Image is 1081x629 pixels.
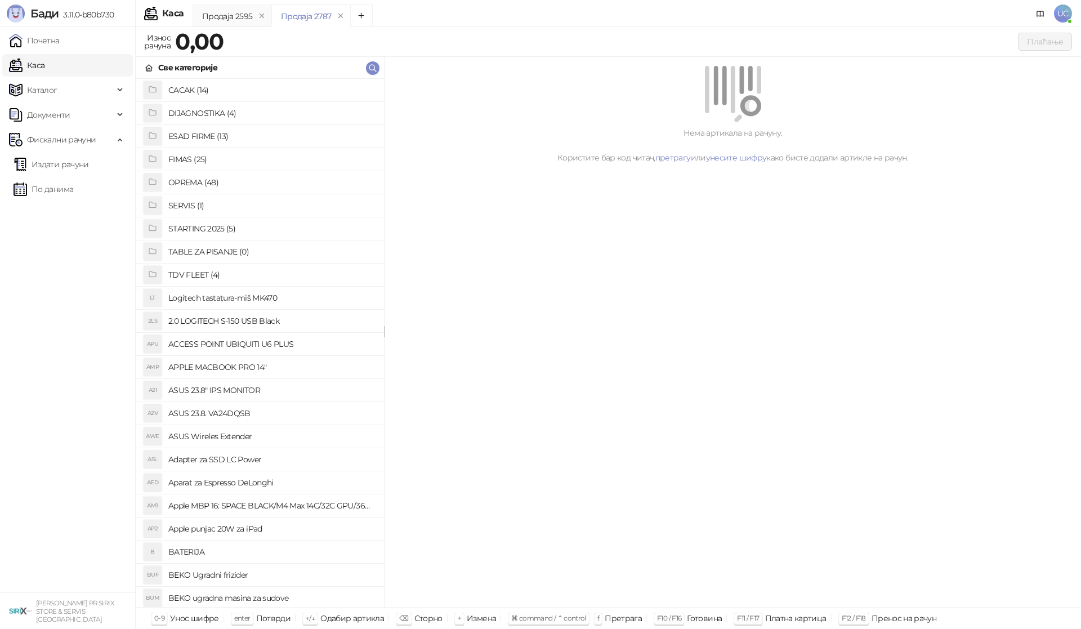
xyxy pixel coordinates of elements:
span: f [597,614,599,622]
h4: Aparat za Espresso DeLonghi [168,474,375,492]
h4: BEKO ugradna masina za sudove [168,589,375,607]
div: Сторно [414,611,443,626]
h4: BATERIJA [168,543,375,561]
span: enter [234,614,251,622]
a: Издати рачуни [14,153,89,176]
div: AED [144,474,162,492]
h4: TDV FLEET (4) [168,266,375,284]
div: Продаја 2787 [281,10,331,23]
h4: FIMAS (25) [168,150,375,168]
h4: ASUS 23.8" IPS MONITOR [168,381,375,399]
div: Одабир артикла [320,611,384,626]
div: Потврди [256,611,291,626]
div: A2I [144,381,162,399]
h4: TABLE ZA PISANJE (0) [168,243,375,261]
h4: OPREMA (48) [168,173,375,191]
h4: ACCESS POINT UBIQUITI U6 PLUS [168,335,375,353]
div: Готовина [687,611,722,626]
span: Документи [27,104,70,126]
div: BUM [144,589,162,607]
div: Све категорије [158,61,217,74]
div: Продаја 2595 [202,10,252,23]
div: Претрага [605,611,642,626]
h4: ASUS 23.8. VA24DQSB [168,404,375,422]
div: AWE [144,427,162,445]
div: Платна картица [765,611,827,626]
span: + [458,614,461,622]
div: A2V [144,404,162,422]
h4: ASUS Wireles Extender [168,427,375,445]
h4: CACAK (14) [168,81,375,99]
h4: Adapter za SSD LC Power [168,450,375,469]
small: [PERSON_NAME] PR SIRIX STORE & SERVIS [GEOGRAPHIC_DATA] [36,599,114,623]
div: Износ рачуна [142,30,173,53]
div: Измена [467,611,496,626]
div: BUF [144,566,162,584]
span: ↑/↓ [306,614,315,622]
h4: BEKO Ugradni frizider [168,566,375,584]
div: AMP [144,358,162,376]
img: Logo [7,5,25,23]
span: UĆ [1054,5,1072,23]
div: Нема артикала на рачуну. Користите бар код читач, или како бисте додали артикле на рачун. [398,127,1067,164]
h4: DIJAGNOSTIKA (4) [168,104,375,122]
h4: ESAD FIRME (13) [168,127,375,145]
span: Бади [30,7,59,20]
div: 2LS [144,312,162,330]
span: ⌫ [399,614,408,622]
h4: Apple MBP 16: SPACE BLACK/M4 Max 14C/32C GPU/36GB/1T-ZEE [168,497,375,515]
strong: 0,00 [175,28,224,55]
h4: 2.0 LOGITECH S-150 USB Black [168,312,375,330]
span: ⌘ command / ⌃ control [511,614,586,622]
div: AP2 [144,520,162,538]
img: 64x64-companyLogo-cb9a1907-c9b0-4601-bb5e-5084e694c383.png [9,600,32,622]
button: remove [333,11,348,21]
a: Почетна [9,29,60,52]
a: претрагу [655,153,691,163]
div: Пренос на рачун [872,611,936,626]
div: AM1 [144,497,162,515]
span: Фискални рачуни [27,128,96,151]
h4: STARTING 2025 (5) [168,220,375,238]
div: ASL [144,450,162,469]
a: По данима [14,178,73,200]
div: grid [136,79,384,607]
button: remove [254,11,269,21]
span: 3.11.0-b80b730 [59,10,114,20]
button: Add tab [350,5,373,27]
h4: SERVIS (1) [168,197,375,215]
span: F10 / F16 [657,614,681,622]
h4: Apple punjac 20W za iPad [168,520,375,538]
a: Каса [9,54,44,77]
h4: APPLE MACBOOK PRO 14" [168,358,375,376]
button: Плаћање [1018,33,1072,51]
span: Каталог [27,79,57,101]
a: Документација [1031,5,1049,23]
div: Унос шифре [170,611,219,626]
div: B [144,543,162,561]
span: F11 / F17 [737,614,759,622]
a: унесите шифру [706,153,767,163]
div: LT [144,289,162,307]
span: 0-9 [154,614,164,622]
span: F12 / F18 [842,614,866,622]
div: Каса [162,9,184,18]
h4: Logitech tastatura-miš MK470 [168,289,375,307]
div: APU [144,335,162,353]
